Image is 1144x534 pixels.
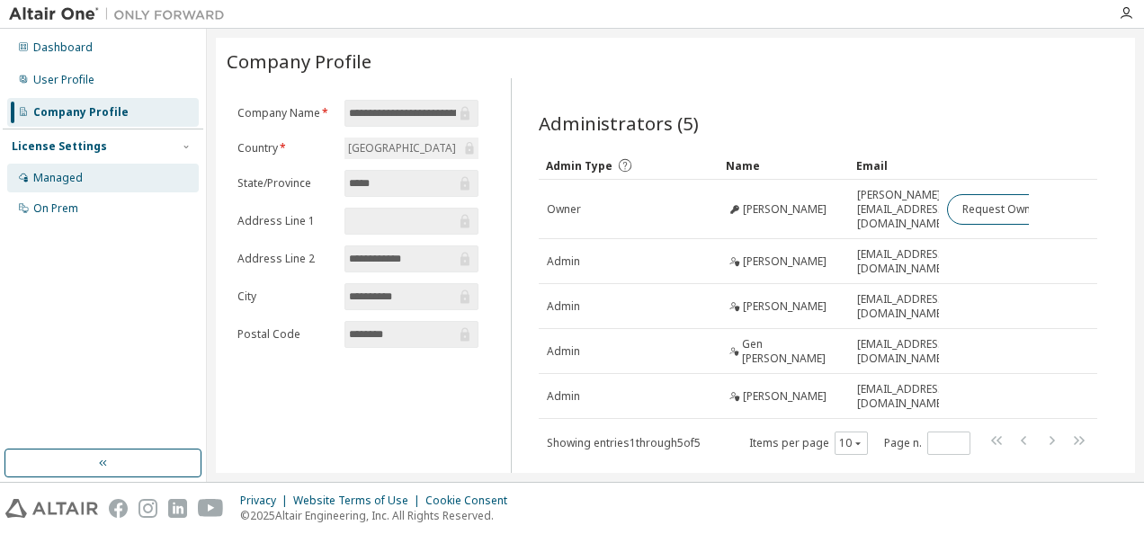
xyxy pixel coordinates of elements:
button: Request Owner Change [947,194,1099,225]
label: Company Name [237,106,334,120]
span: Page n. [884,432,970,455]
button: 10 [839,436,863,450]
span: Items per page [749,432,868,455]
label: City [237,289,334,304]
div: On Prem [33,201,78,216]
span: Admin [547,344,580,359]
div: [GEOGRAPHIC_DATA] [344,138,478,159]
span: [EMAIL_ADDRESS][DOMAIN_NAME] [857,247,948,276]
span: [PERSON_NAME] [743,299,827,314]
span: [PERSON_NAME][EMAIL_ADDRESS][DOMAIN_NAME] [857,188,948,231]
span: [EMAIL_ADDRESS][DOMAIN_NAME] [857,337,948,366]
span: [EMAIL_ADDRESS][DOMAIN_NAME] [857,292,948,321]
span: Showing entries 1 through 5 of 5 [547,435,701,450]
div: Email [856,151,932,180]
span: Owner [547,202,581,217]
span: [PERSON_NAME] [743,389,827,404]
span: [PERSON_NAME] [743,202,827,217]
div: [GEOGRAPHIC_DATA] [345,138,459,158]
div: User Profile [33,73,94,87]
span: Company Profile [227,49,371,74]
div: Managed [33,171,83,185]
img: linkedin.svg [168,499,187,518]
img: youtube.svg [198,499,224,518]
span: Admin [547,389,580,404]
label: Address Line 1 [237,214,334,228]
span: [EMAIL_ADDRESS][DOMAIN_NAME] [857,382,948,411]
div: Dashboard [33,40,93,55]
span: Admin [547,299,580,314]
img: Altair One [9,5,234,23]
img: instagram.svg [139,499,157,518]
span: Gen [PERSON_NAME] [742,337,841,366]
p: © 2025 Altair Engineering, Inc. All Rights Reserved. [240,508,518,523]
img: altair_logo.svg [5,499,98,518]
div: Website Terms of Use [293,494,425,508]
label: Postal Code [237,327,334,342]
div: Company Profile [33,105,129,120]
span: Admin Type [546,158,612,174]
img: facebook.svg [109,499,128,518]
div: Privacy [240,494,293,508]
div: License Settings [12,139,107,154]
span: [PERSON_NAME] [743,254,827,269]
label: Country [237,141,334,156]
span: Admin [547,254,580,269]
label: State/Province [237,176,334,191]
div: Name [726,151,842,180]
div: Cookie Consent [425,494,518,508]
label: Address Line 2 [237,252,334,266]
span: Administrators (5) [539,111,699,136]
